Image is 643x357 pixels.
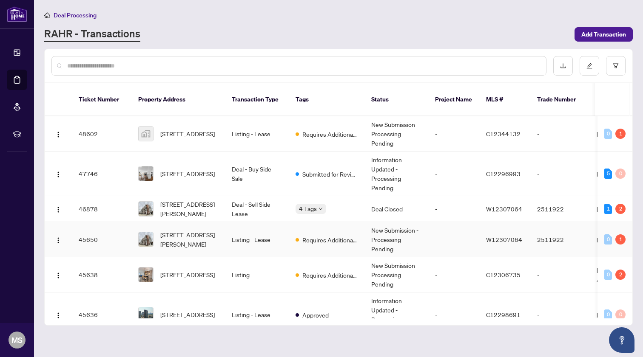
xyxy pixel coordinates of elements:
span: [STREET_ADDRESS][PERSON_NAME] [160,230,218,249]
div: 0 [604,309,612,320]
div: 0 [604,129,612,139]
span: Requires Additional Docs [302,129,358,139]
td: 45638 [72,257,131,292]
span: Add Transaction [581,28,626,41]
td: 46878 [72,196,131,222]
td: Deal - Buy Side Sale [225,152,289,196]
button: edit [580,56,599,76]
span: [STREET_ADDRESS] [160,129,215,138]
td: - [428,292,479,337]
th: Property Address [131,83,225,116]
td: 45650 [72,222,131,257]
img: thumbnail-img [139,307,153,322]
button: Add Transaction [575,27,633,42]
span: Approved [302,310,329,320]
div: 0 [615,169,626,179]
td: - [428,257,479,292]
td: - [530,257,590,292]
div: 2 [615,204,626,214]
th: Status [364,83,428,116]
td: - [428,152,479,196]
td: 2511922 [530,196,590,222]
span: filter [613,63,619,69]
div: 1 [615,234,626,245]
div: 0 [604,234,612,245]
img: logo [7,6,27,22]
th: Trade Number [530,83,590,116]
span: home [44,12,50,18]
td: New Submission - Processing Pending [364,257,428,292]
th: Transaction Type [225,83,289,116]
span: W12307064 [486,205,522,213]
span: Submitted for Review [302,169,358,179]
td: Listing - Lease [225,292,289,337]
img: Logo [55,237,62,244]
td: Information Updated - Processing Pending [364,152,428,196]
td: - [530,292,590,337]
th: MLS # [479,83,530,116]
button: Open asap [609,327,634,353]
a: RAHR - Transactions [44,27,140,42]
td: New Submission - Processing Pending [364,222,428,257]
span: down [319,207,323,211]
td: 48602 [72,116,131,152]
img: Logo [55,131,62,138]
button: download [553,56,573,76]
td: Information Updated - Processing Pending [364,292,428,337]
img: thumbnail-img [139,166,153,181]
span: C12296993 [486,170,521,177]
button: Logo [51,308,65,321]
td: Listing - Lease [225,222,289,257]
button: Logo [51,202,65,216]
th: Project Name [428,83,479,116]
span: [STREET_ADDRESS] [160,310,215,319]
span: MS [11,334,23,346]
td: - [530,116,590,152]
img: Logo [55,171,62,178]
img: thumbnail-img [139,232,153,247]
span: 4 Tags [299,204,317,214]
img: thumbnail-img [139,202,153,216]
img: Logo [55,272,62,279]
button: filter [606,56,626,76]
td: - [428,222,479,257]
th: Ticket Number [72,83,131,116]
div: 1 [615,129,626,139]
span: C12306735 [486,271,521,278]
div: 2 [615,270,626,280]
span: edit [586,63,592,69]
div: 0 [604,270,612,280]
span: W12307064 [486,236,522,243]
td: - [530,152,590,196]
td: 2511922 [530,222,590,257]
div: 1 [604,204,612,214]
td: 47746 [72,152,131,196]
img: thumbnail-img [139,267,153,282]
button: Logo [51,233,65,246]
td: - [428,116,479,152]
td: Listing - Lease [225,116,289,152]
td: Deal Closed [364,196,428,222]
td: 45636 [72,292,131,337]
img: Logo [55,206,62,213]
td: - [428,196,479,222]
td: New Submission - Processing Pending [364,116,428,152]
span: Deal Processing [54,11,97,19]
span: [STREET_ADDRESS][PERSON_NAME] [160,200,218,218]
button: Logo [51,127,65,141]
img: Logo [55,312,62,319]
span: [STREET_ADDRESS] [160,270,215,279]
span: Requires Additional Docs [302,235,358,245]
td: Deal - Sell Side Lease [225,196,289,222]
span: [STREET_ADDRESS] [160,169,215,178]
button: Logo [51,167,65,180]
button: Logo [51,268,65,281]
div: 5 [604,169,612,179]
span: download [560,63,566,69]
div: 0 [615,309,626,320]
span: C12298691 [486,311,521,318]
img: thumbnail-img [139,126,153,141]
span: Requires Additional Docs [302,270,358,280]
th: Tags [289,83,364,116]
span: C12344132 [486,130,521,138]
